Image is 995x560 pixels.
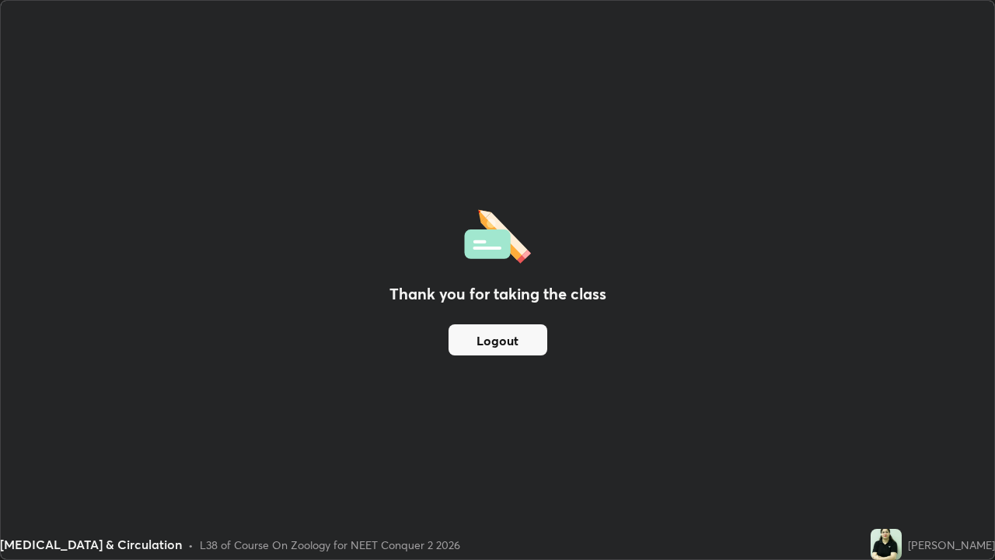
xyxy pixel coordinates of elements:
[464,205,531,264] img: offlineFeedback.1438e8b3.svg
[871,529,902,560] img: 0347c7502dd04f17958bae7697f24a18.jpg
[389,282,606,306] h2: Thank you for taking the class
[200,537,460,553] div: L38 of Course On Zoology for NEET Conquer 2 2026
[449,324,547,355] button: Logout
[908,537,995,553] div: [PERSON_NAME]
[188,537,194,553] div: •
